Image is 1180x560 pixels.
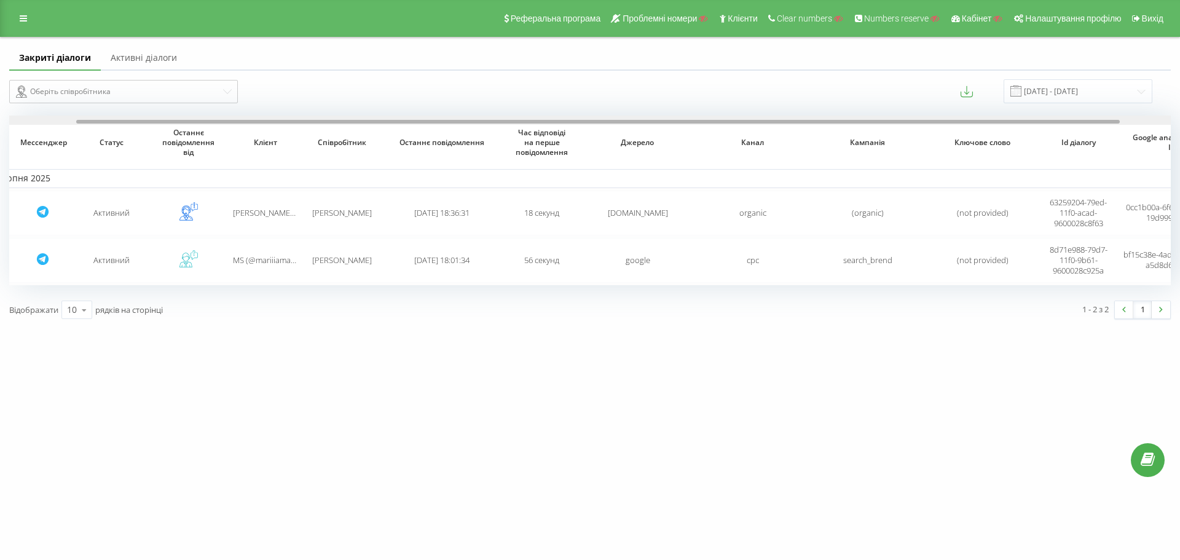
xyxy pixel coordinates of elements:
[233,207,333,218] span: [PERSON_NAME] (@julldem)
[82,138,141,148] span: Статус
[1050,244,1107,276] span: 8d71e988-79d7-11f0-9b61-9600028c925a
[728,14,758,23] span: Клієнти
[591,138,683,148] span: Джерело
[312,254,372,266] span: [PERSON_NAME]
[9,46,101,71] a: Закриті діалоги
[1025,14,1121,23] span: Налаштування профілю
[312,207,372,218] span: [PERSON_NAME]
[1050,197,1107,229] span: 63259204-79ed-11f0-acad-9600028c8f63
[777,14,832,23] span: Clear numbers
[513,128,571,157] span: Час відповіді на перше повідомлення
[233,254,304,266] span: MS (@mariiiamariia)
[623,14,697,23] span: Проблемні номери
[1133,301,1152,318] a: 1
[511,14,601,23] span: Реферальна програма
[739,207,766,218] span: organic
[20,138,65,148] span: Мессенджер
[626,254,650,266] span: google
[503,191,580,235] td: 18 секунд
[936,138,1028,148] span: Ключове слово
[1142,14,1163,23] span: Вихід
[73,238,150,283] td: Активний
[9,304,58,315] span: Відображати
[95,304,163,315] span: рядків на сторінці
[608,207,668,218] span: [DOMAIN_NAME]
[16,84,221,99] div: Оберіть співробітника
[313,138,371,148] span: Співробітник
[392,138,492,148] span: Останнє повідомлення
[957,207,1009,218] span: (not provided)
[1082,303,1109,315] div: 1 - 2 з 2
[1049,138,1107,148] span: Id діалогу
[73,191,150,235] td: Активний
[843,254,892,266] span: search_brend
[503,238,580,283] td: 56 секунд
[159,128,218,157] span: Останнє повідомлення від
[101,46,187,71] a: Активні діалоги
[852,207,884,218] span: (organic)
[414,207,470,218] span: [DATE] 18:36:31
[821,138,913,148] span: Кампанія
[414,254,470,266] span: [DATE] 18:01:34
[236,138,294,148] span: Клієнт
[864,14,929,23] span: Numbers reserve
[957,254,1009,266] span: (not provided)
[962,14,992,23] span: Кабінет
[747,254,759,266] span: cpc
[961,85,973,98] button: Експортувати повідомлення
[67,304,77,316] div: 10
[706,138,798,148] span: Канал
